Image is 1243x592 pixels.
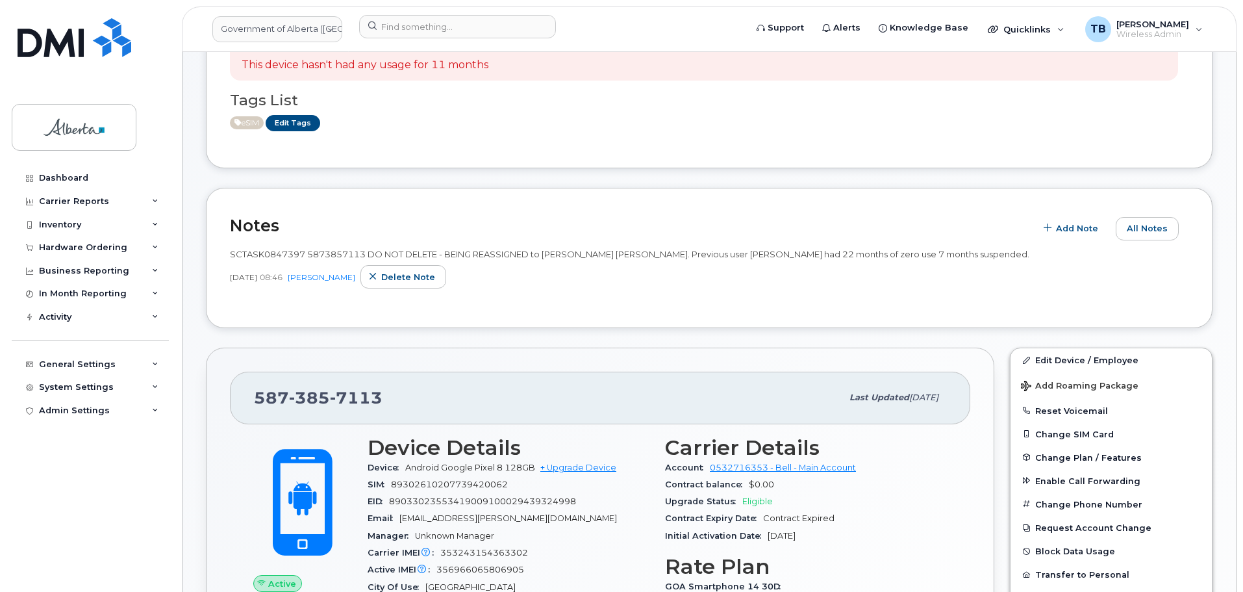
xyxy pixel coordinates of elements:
span: Add Roaming Package [1021,381,1138,393]
button: Add Roaming Package [1011,372,1212,398]
h3: Tags List [230,92,1188,109]
button: Change Phone Number [1011,493,1212,516]
span: 89302610207739420062 [391,480,508,489]
span: Quicklinks [1003,24,1051,34]
a: Support [747,15,813,41]
h3: Rate Plan [665,555,947,578]
span: 356966065806905 [436,565,524,574]
span: Android Google Pixel 8 128GB [405,463,535,472]
span: $0.00 [749,480,774,489]
span: Eligible [742,496,773,506]
span: Contract Expired [763,513,835,523]
span: Add Note [1056,222,1098,235]
span: [DATE] [768,531,796,541]
span: [DATE] [909,393,938,402]
span: Unknown Manager [415,531,494,541]
div: Quicklinks [979,16,1073,42]
span: 353243154363302 [440,548,528,558]
span: Last updated [849,393,909,402]
span: GOA Smartphone 14 30D [665,582,787,591]
span: Wireless Admin [1116,29,1189,40]
span: Contract balance [665,480,749,489]
span: Contract Expiry Date [665,513,763,523]
span: Knowledge Base [890,21,968,34]
span: Change Plan / Features [1035,452,1142,462]
span: [DATE] [230,272,257,283]
span: EID [368,496,389,506]
a: Alerts [813,15,870,41]
span: Active IMEI [368,565,436,574]
button: Enable Call Forwarding [1011,469,1212,493]
span: Support [768,21,804,34]
span: 89033023553419009100029439324998 [389,496,576,506]
h3: Device Details [368,436,649,459]
input: Find something... [359,15,556,38]
button: All Notes [1116,217,1179,240]
span: City Of Use [368,582,425,592]
button: Request Account Change [1011,516,1212,539]
a: Edit Tags [266,115,320,131]
button: Change SIM Card [1011,422,1212,446]
button: Transfer to Personal [1011,563,1212,586]
span: Email [368,513,399,523]
span: SCTASK0847397 5873857113 DO NOT DELETE - BEING REASSIGNED to [PERSON_NAME] [PERSON_NAME]. Previou... [230,249,1029,259]
span: Device [368,463,405,472]
span: All Notes [1127,222,1168,235]
span: Carrier IMEI [368,548,440,558]
h2: Notes [230,216,1029,235]
span: [EMAIL_ADDRESS][PERSON_NAME][DOMAIN_NAME] [399,513,617,523]
span: Upgrade Status [665,496,742,506]
a: Government of Alberta (GOA) [212,16,342,42]
span: 08:46 [260,272,282,283]
a: Knowledge Base [870,15,977,41]
button: Block Data Usage [1011,539,1212,563]
div: Tami Betchuk [1076,16,1212,42]
button: Reset Voicemail [1011,399,1212,422]
a: [PERSON_NAME] [288,272,355,282]
p: This device hasn't had any usage for 11 months [242,58,488,73]
a: 0532716353 - Bell - Main Account [710,463,856,472]
button: Delete note [360,265,446,289]
span: 7113 [330,388,383,407]
a: + Upgrade Device [540,463,616,472]
span: Delete note [381,271,435,283]
h3: Carrier Details [665,436,947,459]
span: Active [268,578,296,590]
span: Alerts [833,21,860,34]
span: 587 [254,388,383,407]
span: SIM [368,480,391,489]
span: [GEOGRAPHIC_DATA] [425,582,516,592]
span: Initial Activation Date [665,531,768,541]
span: Enable Call Forwarding [1035,476,1140,485]
span: Active [230,116,264,129]
span: Account [665,463,710,472]
span: Manager [368,531,415,541]
a: Edit Device / Employee [1011,348,1212,372]
span: [PERSON_NAME] [1116,19,1189,29]
button: Change Plan / Features [1011,446,1212,469]
button: Add Note [1035,217,1109,240]
span: TB [1090,21,1106,37]
span: 385 [289,388,330,407]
